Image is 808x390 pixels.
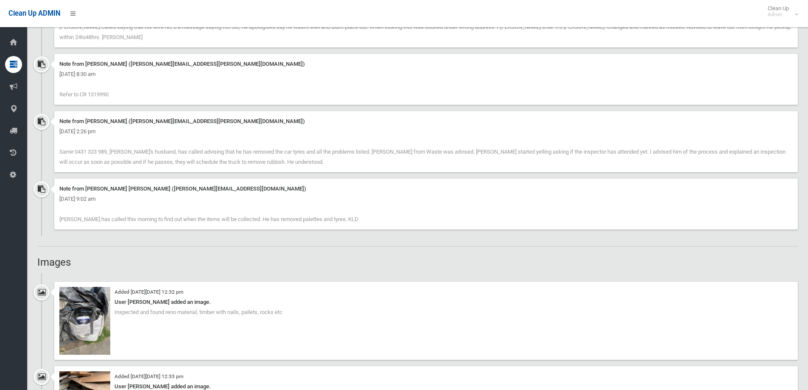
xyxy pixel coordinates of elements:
small: Added [DATE][DATE] 12:33 pm [115,373,183,379]
span: Clean Up ADMIN [8,9,60,17]
span: Clean Up [763,5,797,18]
div: [DATE] 9:02 am [59,194,793,204]
h2: Images [37,257,798,268]
div: User [PERSON_NAME] added an image. [59,297,793,307]
small: Admin [768,11,789,18]
small: Added [DATE][DATE] 12:32 pm [115,289,183,295]
div: [DATE] 2:26 pm [59,126,793,137]
div: Note from [PERSON_NAME] ([PERSON_NAME][EMAIL_ADDRESS][PERSON_NAME][DOMAIN_NAME]) [59,59,793,69]
div: [DATE] 8:30 am [59,69,793,79]
span: Samir 0431 323 989, [PERSON_NAME]'s husband, has called advising that he has removed the car tyre... [59,149,786,165]
div: Note from [PERSON_NAME] ([PERSON_NAME][EMAIL_ADDRESS][PERSON_NAME][DOMAIN_NAME]) [59,116,793,126]
span: Inspected and found reno material, timber with nails, pallets, rocks etc [115,309,282,315]
div: Note from [PERSON_NAME] [PERSON_NAME] ([PERSON_NAME][EMAIL_ADDRESS][DOMAIN_NAME]) [59,184,793,194]
span: [PERSON_NAME] has called this morning to find out when the items will be collected. He has remove... [59,216,358,222]
img: 22a44bd4-ef36-4f31-9ec4-bd6bfc81751b.jpg [59,287,110,355]
span: Refer to CR 1319990 [59,91,109,98]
